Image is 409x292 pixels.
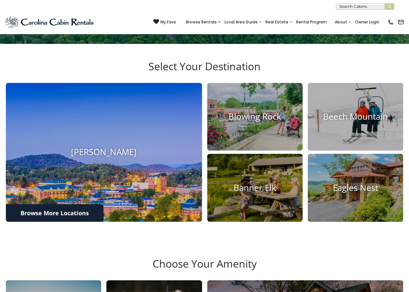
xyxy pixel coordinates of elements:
[5,258,404,280] h3: Choose Your Amenity
[262,18,292,27] a: Real Estate
[207,154,303,222] a: Banner Elk
[153,19,176,25] a: My Favs
[6,204,103,222] a: Browse More Locations
[293,18,330,27] a: Rental Program
[352,18,383,27] a: Owner Login
[6,147,202,157] h4: [PERSON_NAME]
[160,19,176,25] span: My Favs
[5,60,404,83] h3: Select Your Destination
[398,19,404,25] img: mail-regular-black.png
[221,18,261,27] a: Local Area Guide
[308,183,403,193] h4: Eagles Nest
[6,83,202,222] a: [PERSON_NAME]
[308,83,403,151] a: Beech Mountain
[207,112,303,122] h4: Blowing Rock
[308,154,403,222] a: Eagles Nest
[207,83,303,151] a: Blowing Rock
[183,18,220,27] a: Browse Rentals
[308,112,403,122] h4: Beech Mountain
[207,183,303,193] h4: Banner Elk
[332,18,350,27] a: About
[388,19,394,25] img: phone-regular-black.png
[5,16,95,29] img: Blue-2.png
